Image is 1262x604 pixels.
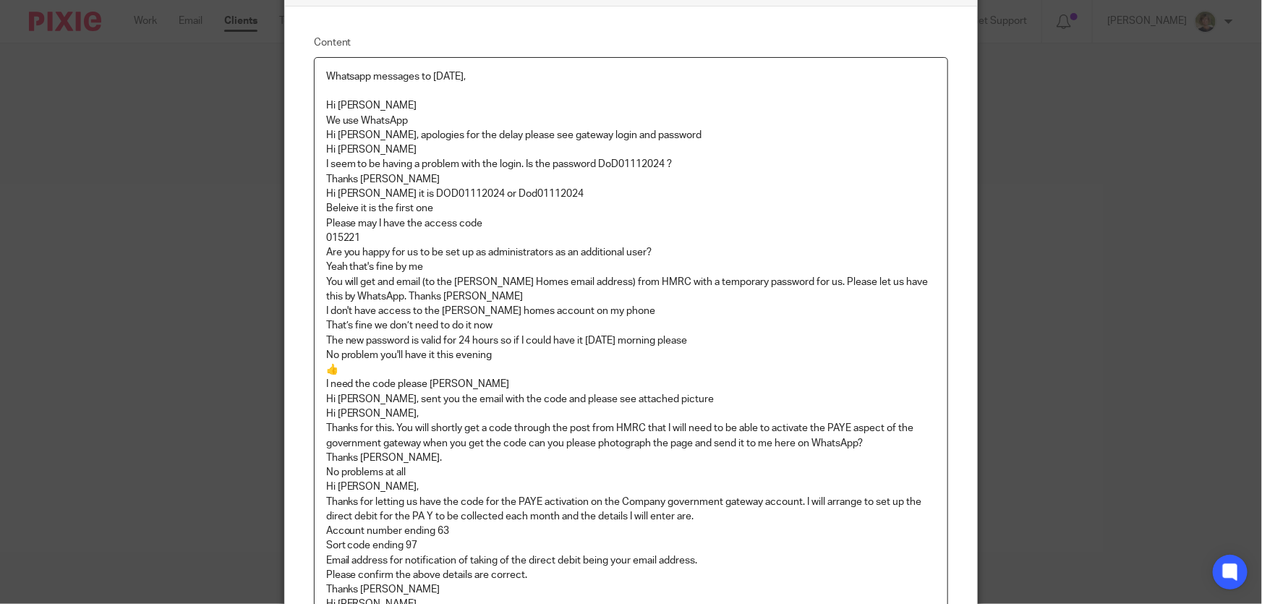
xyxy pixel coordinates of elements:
[326,407,937,421] p: Hi [PERSON_NAME],
[326,245,937,260] p: Are you happy for us to be set up as administrators as an additional user?
[326,480,937,494] p: Hi [PERSON_NAME],
[326,114,937,128] p: We use WhatsApp
[326,495,937,524] p: Thanks for letting us have the code for the PAYE activation on the Company government gateway acc...
[326,392,937,407] p: Hi [PERSON_NAME], sent you the email with the code and please see attached picture
[326,260,937,274] p: Yeah that's fine by me
[326,98,937,113] p: Hi [PERSON_NAME]
[326,524,937,538] p: Account number ending 63
[326,172,937,187] p: Thanks [PERSON_NAME]
[326,568,937,582] p: Please confirm the above details are correct.
[326,187,937,201] p: Hi [PERSON_NAME] it is DOD01112024 or Dod01112024
[326,201,937,216] p: Beleive it is the first one
[326,275,937,305] p: You will get and email (to the [PERSON_NAME] Homes email address) from HMRC with a temporary pass...
[326,128,937,143] p: Hi [PERSON_NAME], apologies for the delay please see gateway login and password
[326,69,937,84] p: Whatsapp messages to [DATE],
[326,318,937,333] p: That’s fine we don’t need to do it now
[326,538,937,553] p: Sort code ending 97
[326,362,937,377] p: 👍
[326,157,937,171] p: I seem to be having a problem with the login. Is the password DoD01112024 ?
[314,35,949,50] label: Content
[326,304,937,318] p: I don't have access to the [PERSON_NAME] homes account on my phone
[326,553,937,568] p: Email address for notification of taking of the direct debit being your email address.
[326,421,937,451] p: Thanks for this. You will shortly get a code through the post from HMRC that I will need to be ab...
[326,333,937,348] p: The new password is valid for 24 hours so if I could have it [DATE] morning please
[326,143,937,157] p: Hi [PERSON_NAME]
[326,216,937,231] p: Please may I have the access code
[326,348,937,362] p: No problem you'll have it this evening
[326,465,937,480] p: No problems at all
[326,377,937,391] p: I need the code please [PERSON_NAME]
[326,451,937,465] p: Thanks [PERSON_NAME].
[326,231,937,245] p: 015221
[326,582,937,597] p: Thanks [PERSON_NAME]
